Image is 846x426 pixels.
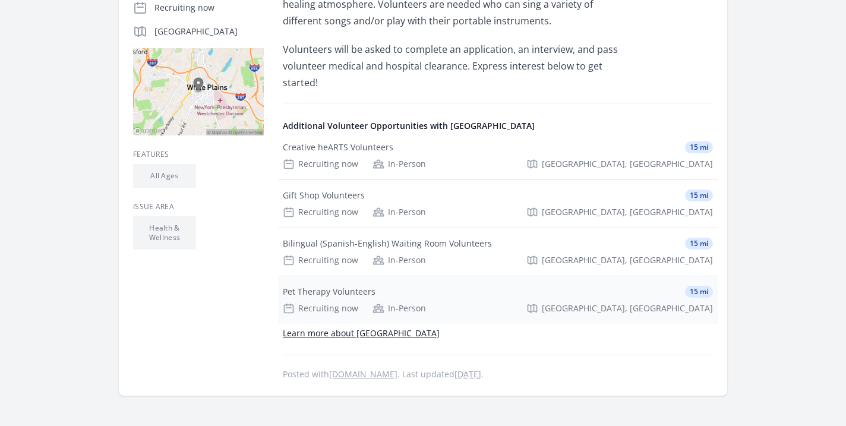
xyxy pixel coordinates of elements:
[373,254,426,266] div: In-Person
[373,206,426,218] div: In-Person
[685,286,713,298] span: 15 mi
[685,238,713,250] span: 15 mi
[329,368,397,380] a: [DOMAIN_NAME]
[283,158,358,170] div: Recruiting now
[133,216,196,250] li: Health & Wellness
[154,26,264,37] p: [GEOGRAPHIC_DATA]
[283,206,358,218] div: Recruiting now
[283,370,713,379] p: Posted with . Last updated .
[154,2,264,14] p: Recruiting now
[542,158,713,170] span: [GEOGRAPHIC_DATA], [GEOGRAPHIC_DATA]
[685,190,713,201] span: 15 mi
[278,132,718,179] a: Creative heARTS Volunteers 15 mi Recruiting now In-Person [GEOGRAPHIC_DATA], [GEOGRAPHIC_DATA]
[373,302,426,314] div: In-Person
[542,302,713,314] span: [GEOGRAPHIC_DATA], [GEOGRAPHIC_DATA]
[454,368,481,380] abbr: Mon, Jul 14, 2025 12:58 AM
[685,141,713,153] span: 15 mi
[133,48,264,135] img: Map
[283,141,393,153] div: Creative heARTS Volunteers
[373,158,426,170] div: In-Person
[278,228,718,276] a: Bilingual (Spanish-English) Waiting Room Volunteers 15 mi Recruiting now In-Person [GEOGRAPHIC_DA...
[283,41,630,91] p: Volunteers will be asked to complete an application, an interview, and pass volunteer medical and...
[133,164,196,188] li: All Ages
[542,206,713,218] span: [GEOGRAPHIC_DATA], [GEOGRAPHIC_DATA]
[283,238,492,250] div: Bilingual (Spanish-English) Waiting Room Volunteers
[278,276,718,324] a: Pet Therapy Volunteers 15 mi Recruiting now In-Person [GEOGRAPHIC_DATA], [GEOGRAPHIC_DATA]
[283,286,375,298] div: Pet Therapy Volunteers
[542,254,713,266] span: [GEOGRAPHIC_DATA], [GEOGRAPHIC_DATA]
[133,150,264,159] h3: Features
[283,302,358,314] div: Recruiting now
[283,190,365,201] div: Gift Shop Volunteers
[133,202,264,212] h3: Issue area
[283,120,713,132] h4: Additional Volunteer Opportunities with [GEOGRAPHIC_DATA]
[283,254,358,266] div: Recruiting now
[278,180,718,228] a: Gift Shop Volunteers 15 mi Recruiting now In-Person [GEOGRAPHIC_DATA], [GEOGRAPHIC_DATA]
[283,327,440,339] a: Learn more about [GEOGRAPHIC_DATA]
